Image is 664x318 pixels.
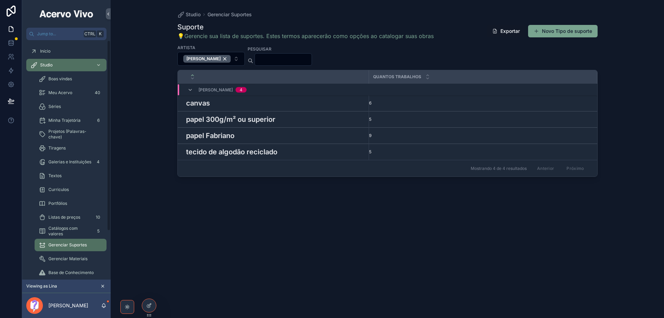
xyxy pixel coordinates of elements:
[48,270,94,275] span: Base de Conhecimento
[487,25,525,37] button: Exportar
[48,145,66,151] span: Tiragens
[186,98,210,108] h3: canvas
[186,130,365,141] a: papel Fabriano
[94,227,102,235] div: 5
[35,197,107,210] a: Portfólios
[48,201,67,206] span: Portfólios
[35,225,107,237] a: Catálogos com valores5
[369,133,589,138] a: 9
[48,159,91,165] span: Galerias e Instituições
[177,52,245,66] button: Select Button
[186,114,275,125] h3: papel 300g/m² ou superior
[35,156,107,168] a: Galerias e Instituições4
[48,118,81,123] span: Minha Trajetória
[37,31,81,37] span: Jump to...
[48,90,72,96] span: Meu Acervo
[48,242,87,248] span: Gerenciar Suportes
[369,133,371,138] span: 9
[369,149,371,155] span: 5
[186,98,365,108] a: canvas
[369,117,589,122] a: 5
[471,166,527,171] span: Mostrando 4 de 4 resultados
[35,170,107,182] a: Textos
[35,100,107,113] a: Séries
[186,56,221,62] span: [PERSON_NAME]
[48,76,72,82] span: Boas vindas
[26,45,107,57] a: Início
[40,62,53,68] span: Studio
[26,283,57,289] span: Viewing as Lina
[35,142,107,154] a: Tiragens
[369,100,589,106] a: 6
[35,239,107,251] a: Gerenciar Suportes
[186,130,234,141] h3: papel Fabriano
[369,149,589,155] a: 5
[35,128,107,140] a: Projetos (Palavras-chave)
[93,89,102,97] div: 40
[94,116,102,125] div: 6
[48,173,62,179] span: Textos
[183,55,231,63] button: Unselect 34
[38,8,94,19] img: App logo
[177,32,434,40] a: 💡Gerencie sua lista de suportes. Estes termos aparecerão como opções ao catalogar suas obras
[35,87,107,99] a: Meu Acervo40
[26,59,107,71] a: Studio
[186,11,201,18] span: Studio
[35,211,107,224] a: Listas de preços10
[48,302,88,309] p: [PERSON_NAME]
[40,48,50,54] span: Início
[35,253,107,265] a: Gerenciar Materiais
[369,100,371,106] span: 6
[369,117,371,122] span: 5
[22,40,111,280] div: scrollable content
[186,147,365,157] a: tecido de algodão reciclado
[26,28,107,40] button: Jump to...CtrlK
[186,147,277,157] h3: tecido de algodão reciclado
[84,30,96,37] span: Ctrl
[48,226,91,237] span: Catálogos com valores
[48,129,100,140] span: Projetos (Palavras-chave)
[240,87,242,93] div: 4
[35,73,107,85] a: Boas vindas
[98,31,103,37] span: K
[48,187,69,192] span: Curriculos
[186,114,365,125] a: papel 300g/m² ou superior
[94,158,102,166] div: 4
[48,256,87,262] span: Gerenciar Materiais
[48,215,80,220] span: Listas de preços
[48,104,61,109] span: Séries
[248,46,271,52] label: PESQUISAR
[177,44,195,51] label: Artista
[94,213,102,221] div: 10
[177,22,434,32] h1: Suporte
[35,114,107,127] a: Minha Trajetória6
[35,183,107,196] a: Curriculos
[177,11,201,18] a: Studio
[35,266,107,279] a: Base de Conhecimento
[528,25,598,37] button: Novo Tipo de suporte
[373,74,421,80] span: Quantos Trabalhos
[207,11,252,18] a: Gerenciar Suportes
[199,87,233,93] span: [PERSON_NAME]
